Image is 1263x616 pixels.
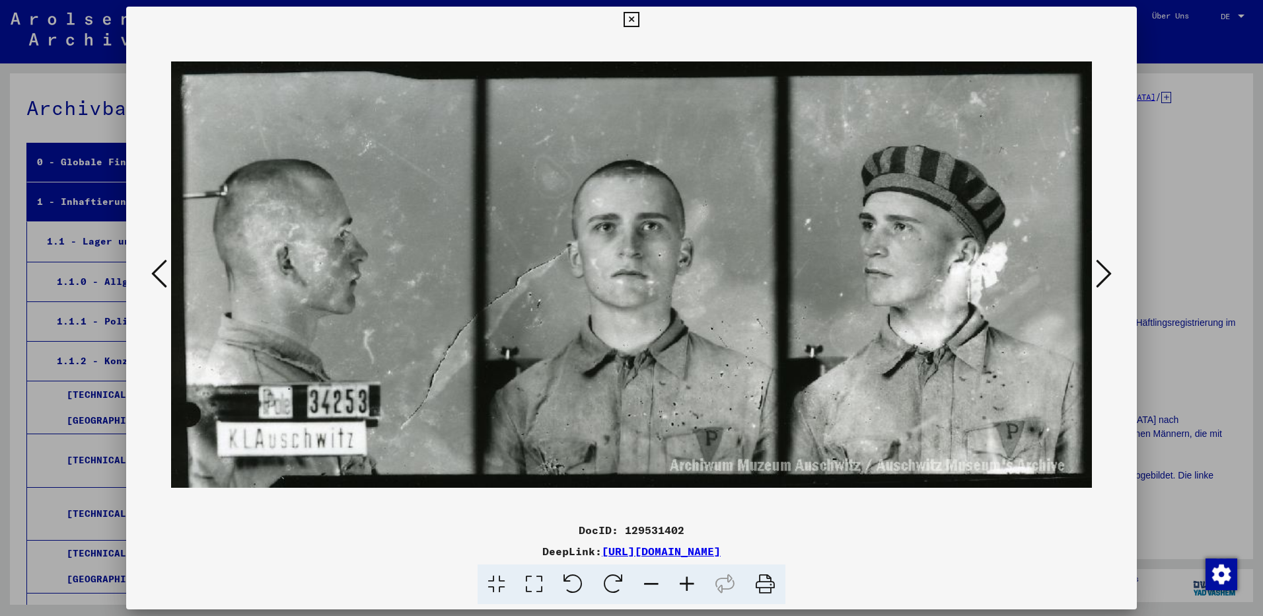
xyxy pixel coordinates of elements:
img: 001.jpg [171,33,1092,517]
div: Zustimmung ändern [1205,558,1237,590]
a: [URL][DOMAIN_NAME] [602,545,721,558]
div: DeepLink: [126,543,1137,559]
div: DocID: 129531402 [126,522,1137,538]
img: Zustimmung ändern [1206,558,1237,590]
